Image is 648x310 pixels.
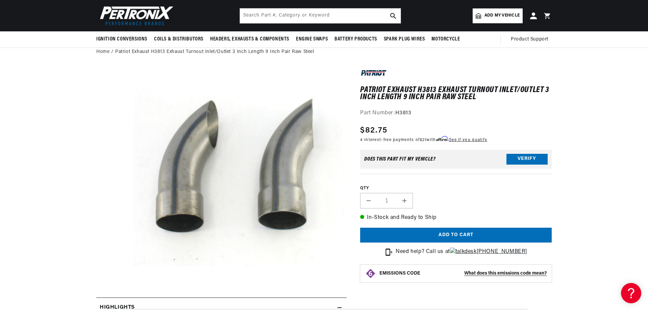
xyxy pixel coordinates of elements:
p: In-Stock and Ready to Ship [360,214,552,222]
img: Pertronix [96,4,174,27]
a: See if you qualify - Learn more about Affirm Financing (opens in modal) [449,138,487,142]
input: Search Part #, Category or Keyword [240,8,401,23]
span: Battery Products [334,36,377,43]
span: Product Support [511,36,548,43]
span: Add my vehicle [484,12,520,19]
summary: Motorcycle [428,31,463,47]
div: Does This part fit My vehicle? [364,157,435,162]
strong: What does this emissions code mean? [464,271,547,276]
a: Patriot Exhaust H3813 Exhaust Turnout Inlet/Outlet 3 Inch Length 9 Inch Pair Raw Steel [115,48,314,56]
span: Affirm [436,136,448,141]
summary: Battery Products [331,31,380,47]
button: Verify [506,154,548,165]
span: Engine Swaps [296,36,328,43]
nav: breadcrumbs [96,48,552,56]
span: Coils & Distributors [154,36,203,43]
p: 4 interest-free payments of with . [360,137,487,143]
span: Ignition Conversions [96,36,147,43]
summary: Headers, Exhausts & Components [207,31,293,47]
span: $21 [420,138,427,142]
button: Add to cart [360,228,552,243]
strong: EMISSIONS CODE [379,271,420,276]
a: Home [96,48,109,56]
summary: Spark Plug Wires [380,31,428,47]
p: Need help? Call us at [396,248,527,256]
summary: Ignition Conversions [96,31,151,47]
a: Add my vehicle [473,8,523,23]
span: $82.75 [360,124,387,137]
span: Headers, Exhausts & Components [210,36,289,43]
label: QTY [360,186,552,191]
span: Spark Plug Wires [384,36,425,43]
img: talkdesk [450,248,477,256]
strong: H3813 [395,110,412,116]
div: Part Number: [360,109,552,118]
summary: Engine Swaps [293,31,331,47]
img: Emissions code [365,268,376,279]
span: Motorcycle [431,36,460,43]
button: search button [386,8,401,23]
summary: Product Support [511,31,552,48]
summary: Coils & Distributors [151,31,207,47]
media-gallery: Gallery Viewer [96,68,347,284]
h1: Patriot Exhaust H3813 Exhaust Turnout Inlet/Outlet 3 Inch Length 9 Inch Pair Raw Steel [360,87,552,101]
a: [PHONE_NUMBER] [450,249,527,254]
button: EMISSIONS CODEWhat does this emissions code mean? [379,271,547,277]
